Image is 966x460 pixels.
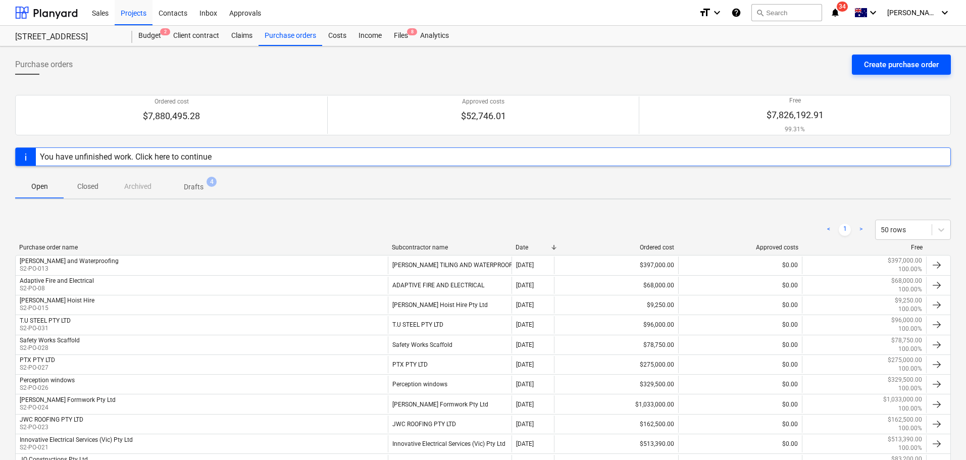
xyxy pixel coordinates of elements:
[20,304,94,313] p: S2-PO-015
[883,395,922,404] p: $1,033,000.00
[678,257,802,274] div: $0.00
[20,265,119,273] p: S2-PO-013
[823,224,835,236] a: Previous page
[887,9,938,17] span: [PERSON_NAME]
[20,396,116,403] div: [PERSON_NAME] Formwork Pty Ltd
[554,277,678,294] div: $68,000.00
[388,316,512,333] div: T.U STEEL PTY LTD
[678,416,802,433] div: $0.00
[898,384,922,393] p: 100.00%
[837,2,848,12] span: 34
[767,125,824,134] p: 99.31%
[888,435,922,444] p: $513,390.00
[888,376,922,384] p: $329,500.00
[891,336,922,345] p: $78,750.00
[554,376,678,393] div: $329,500.00
[682,244,798,251] div: Approved costs
[143,97,200,106] p: Ordered cost
[554,356,678,373] div: $275,000.00
[678,277,802,294] div: $0.00
[864,58,939,71] div: Create purchase order
[888,257,922,265] p: $397,000.00
[554,296,678,314] div: $9,250.00
[516,440,534,447] div: [DATE]
[554,257,678,274] div: $397,000.00
[751,4,822,21] button: Search
[756,9,764,17] span: search
[20,324,71,333] p: S2-PO-031
[898,424,922,433] p: 100.00%
[388,26,414,46] a: Files8
[898,444,922,452] p: 100.00%
[20,317,71,324] div: T.U STEEL PTY LTD
[20,277,94,284] div: Adaptive Fire and Electrical
[516,244,550,251] div: Date
[259,26,322,46] a: Purchase orders
[916,412,966,460] iframe: Chat Widget
[20,436,133,443] div: Innovative Electrical Services (Vic) Pty Ltd
[461,97,506,106] p: Approved costs
[678,356,802,373] div: $0.00
[20,384,75,392] p: S2-PO-026
[891,277,922,285] p: $68,000.00
[388,277,512,294] div: ADAPTIVE FIRE AND ELECTRICAL
[839,224,851,236] a: Page 1 is your current page
[678,316,802,333] div: $0.00
[160,28,170,35] span: 2
[143,110,200,122] p: $7,880,495.28
[392,244,508,251] div: Subcontractor name
[516,262,534,269] div: [DATE]
[132,26,167,46] a: Budget2
[15,32,120,42] div: [STREET_ADDRESS]
[699,7,711,19] i: format_size
[20,423,83,432] p: S2-PO-023
[855,224,867,236] a: Next page
[678,435,802,452] div: $0.00
[516,421,534,428] div: [DATE]
[516,361,534,368] div: [DATE]
[352,26,388,46] a: Income
[898,365,922,373] p: 100.00%
[888,416,922,424] p: $162,500.00
[207,177,217,187] span: 4
[225,26,259,46] a: Claims
[898,345,922,353] p: 100.00%
[27,181,52,192] p: Open
[558,244,674,251] div: Ordered cost
[414,26,455,46] a: Analytics
[516,321,534,328] div: [DATE]
[322,26,352,46] div: Costs
[388,336,512,353] div: Safety Works Scaffold
[388,435,512,452] div: Innovative Electrical Services (Vic) Pty Ltd
[20,284,94,293] p: S2-PO-08
[20,337,80,344] div: Safety Works Scaffold
[852,55,951,75] button: Create purchase order
[678,395,802,413] div: $0.00
[132,26,167,46] div: Budget
[15,59,73,71] span: Purchase orders
[19,244,384,251] div: Purchase order name
[20,364,55,372] p: S2-PO-027
[898,265,922,274] p: 100.00%
[731,7,741,19] i: Knowledge base
[516,301,534,309] div: [DATE]
[554,316,678,333] div: $96,000.00
[167,26,225,46] a: Client contract
[767,96,824,105] p: Free
[898,285,922,294] p: 100.00%
[898,305,922,314] p: 100.00%
[388,296,512,314] div: [PERSON_NAME] Hoist Hire Pty Ltd
[388,26,414,46] div: Files
[678,376,802,393] div: $0.00
[767,109,824,121] p: $7,826,192.91
[20,297,94,304] div: [PERSON_NAME] Hoist Hire
[554,435,678,452] div: $513,390.00
[867,7,879,19] i: keyboard_arrow_down
[388,376,512,393] div: Perception windows
[806,244,923,251] div: Free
